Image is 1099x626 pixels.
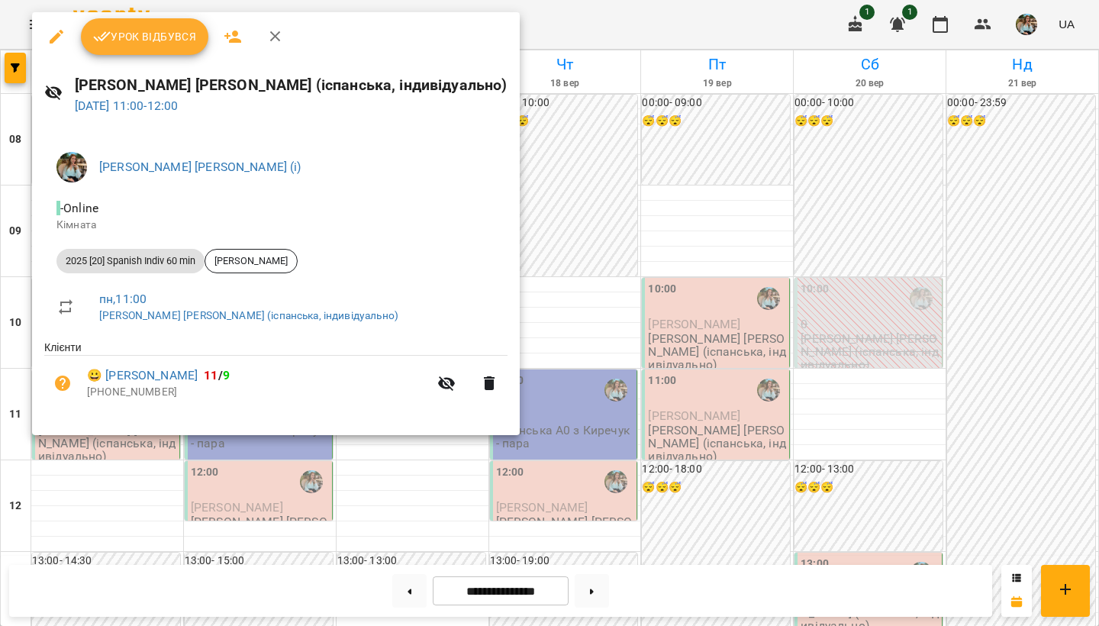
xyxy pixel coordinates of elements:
span: 2025 [20] Spanish Indiv 60 min [56,254,205,268]
ul: Клієнти [44,340,508,416]
b: / [204,368,230,382]
a: [PERSON_NAME] [PERSON_NAME] (іспанська, індивідуально) [99,309,398,321]
button: Урок відбувся [81,18,209,55]
span: - Online [56,201,102,215]
span: [PERSON_NAME] [205,254,297,268]
p: [PHONE_NUMBER] [87,385,428,400]
button: Візит ще не сплачено. Додати оплату? [44,365,81,402]
img: 856b7ccd7d7b6bcc05e1771fbbe895a7.jfif [56,152,87,182]
span: Урок відбувся [93,27,197,46]
span: 11 [204,368,218,382]
h6: [PERSON_NAME] [PERSON_NAME] (іспанська, індивідуально) [75,73,508,97]
p: Кімната [56,218,495,233]
div: [PERSON_NAME] [205,249,298,273]
a: [PERSON_NAME] [PERSON_NAME] (і) [99,160,301,174]
span: 9 [223,368,230,382]
a: [DATE] 11:00-12:00 [75,98,179,113]
a: пн , 11:00 [99,292,147,306]
a: 😀 [PERSON_NAME] [87,366,198,385]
